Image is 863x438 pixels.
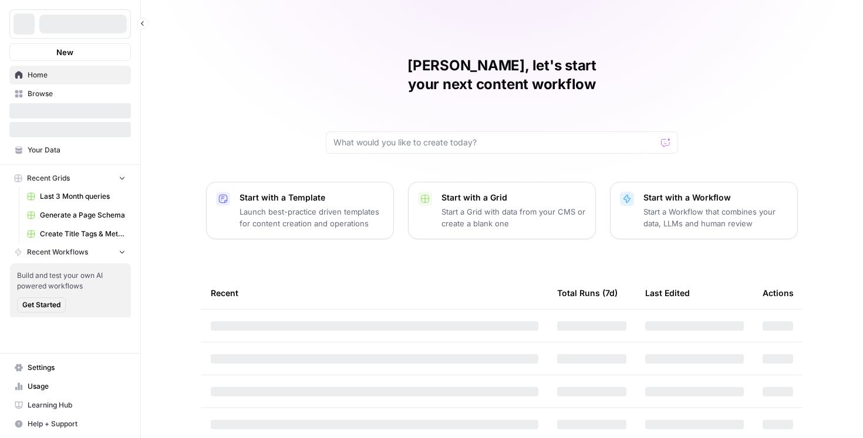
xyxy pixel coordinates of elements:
[28,381,126,392] span: Usage
[326,56,678,94] h1: [PERSON_NAME], let's start your next content workflow
[9,84,131,103] a: Browse
[9,43,131,61] button: New
[9,141,131,159] a: Your Data
[211,277,538,309] div: Recent
[40,191,126,202] span: Last 3 Month queries
[9,358,131,377] a: Settings
[9,377,131,396] a: Usage
[28,400,126,410] span: Learning Hub
[408,182,596,239] button: Start with a GridStart a Grid with data from your CMS or create a blank one
[28,145,126,155] span: Your Data
[27,247,88,257] span: Recent Workflows
[557,277,618,309] div: Total Runs (7d)
[40,229,126,239] span: Create Title Tags & Meta Descriptions for Page
[610,182,798,239] button: Start with a WorkflowStart a Workflow that combines your data, LLMs and human review
[441,206,586,229] p: Start a Grid with data from your CMS or create a blank one
[28,89,126,99] span: Browse
[9,169,131,187] button: Recent Grids
[17,270,124,291] span: Build and test your own AI powered workflows
[22,300,60,310] span: Get Started
[9,66,131,84] a: Home
[643,192,788,203] p: Start with a Workflow
[240,206,384,229] p: Launch best-practice driven templates for content creation and operations
[643,206,788,229] p: Start a Workflow that combines your data, LLMs and human review
[22,187,131,206] a: Last 3 Month queries
[333,137,656,148] input: What would you like to create today?
[27,173,70,184] span: Recent Grids
[56,46,73,58] span: New
[28,419,126,429] span: Help + Support
[763,277,794,309] div: Actions
[9,243,131,261] button: Recent Workflows
[441,192,586,203] p: Start with a Grid
[9,415,131,433] button: Help + Support
[17,297,66,313] button: Get Started
[645,277,690,309] div: Last Edited
[28,70,126,80] span: Home
[28,362,126,373] span: Settings
[22,225,131,243] a: Create Title Tags & Meta Descriptions for Page
[22,206,131,225] a: Generate a Page Schema
[240,192,384,203] p: Start with a Template
[9,396,131,415] a: Learning Hub
[206,182,394,239] button: Start with a TemplateLaunch best-practice driven templates for content creation and operations
[40,210,126,220] span: Generate a Page Schema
